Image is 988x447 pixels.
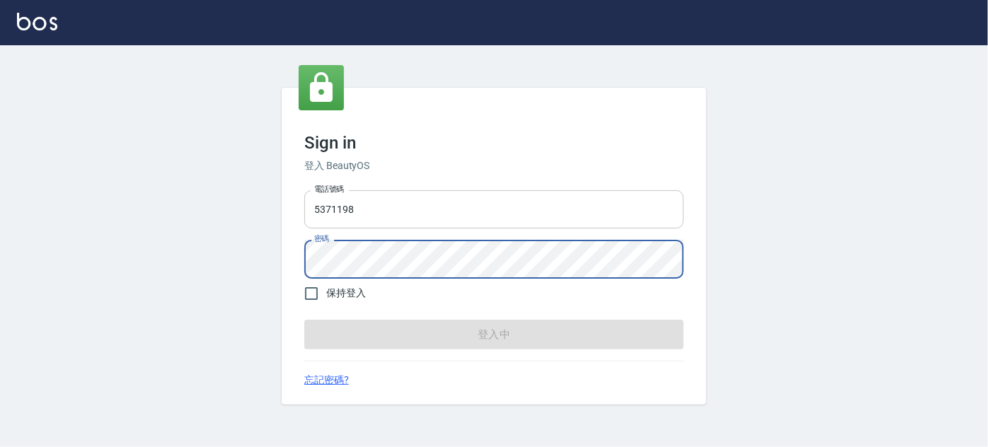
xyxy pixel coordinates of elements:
[304,133,684,153] h3: Sign in
[314,233,329,244] label: 密碼
[304,158,684,173] h6: 登入 BeautyOS
[314,184,344,195] label: 電話號碼
[17,13,57,30] img: Logo
[326,286,366,301] span: 保持登入
[304,373,349,388] a: 忘記密碼?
